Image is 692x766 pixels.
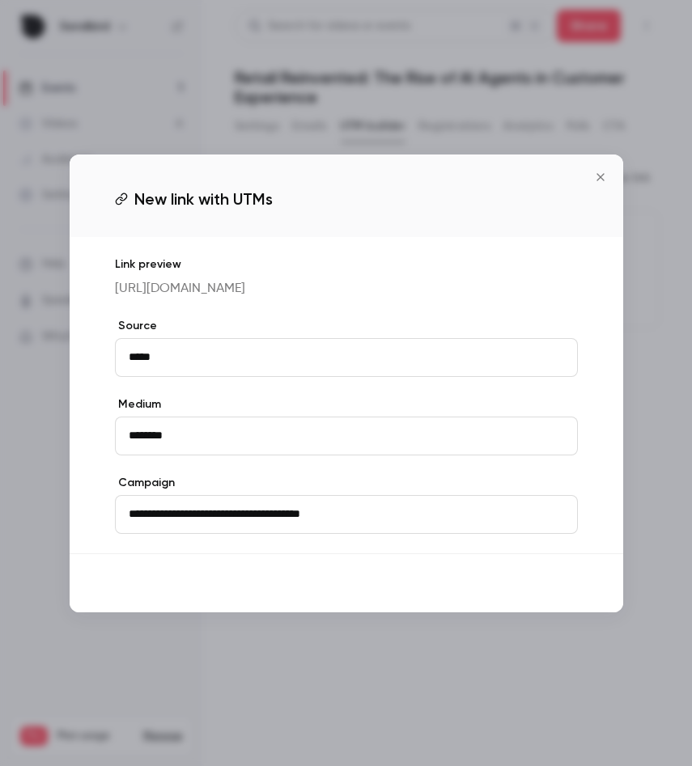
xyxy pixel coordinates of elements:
[115,396,578,413] label: Medium
[115,279,578,298] p: [URL][DOMAIN_NAME]
[115,475,578,491] label: Campaign
[584,161,617,193] button: Close
[115,318,578,334] label: Source
[134,187,273,211] span: New link with UTMs
[520,567,578,599] button: Save
[115,256,578,273] p: Link preview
